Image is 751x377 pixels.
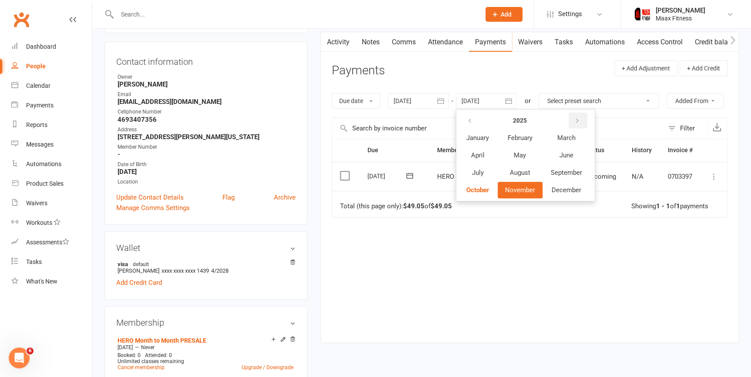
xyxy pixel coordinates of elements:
[466,186,489,194] span: October
[514,151,526,159] span: May
[508,134,532,142] span: February
[676,202,680,210] strong: 1
[11,154,92,174] a: Automations
[116,192,184,203] a: Update Contact Details
[11,174,92,194] a: Product Sales
[543,164,589,181] button: September
[11,252,92,272] a: Tasks
[498,147,542,163] button: May
[26,63,46,70] div: People
[498,130,542,146] button: February
[321,32,356,52] a: Activity
[26,141,54,148] div: Messages
[422,32,469,52] a: Attendance
[512,32,549,52] a: Waivers
[118,116,296,123] strong: 4693407356
[141,344,155,350] span: Never
[116,318,296,327] h3: Membership
[660,139,701,161] th: Invoice #
[118,98,296,106] strong: [EMAIL_ADDRESS][DOMAIN_NAME]
[485,7,522,22] button: Add
[26,160,61,167] div: Automations
[11,57,92,76] a: People
[115,8,474,20] input: Search...
[118,80,296,88] strong: [PERSON_NAME]
[472,169,484,177] span: July
[118,337,206,344] a: HERO Month to Month PRESALE
[118,73,296,81] div: Owner
[118,133,296,141] strong: [STREET_ADDRESS][PERSON_NAME][US_STATE]
[558,4,582,24] span: Settings
[332,93,380,109] button: Due date
[667,93,724,109] button: Added From
[26,200,47,207] div: Waivers
[26,82,51,89] div: Calendar
[26,43,56,50] div: Dashboard
[513,117,527,124] strong: 2025
[116,53,296,67] h3: Contact information
[505,186,535,194] span: November
[386,32,422,52] a: Comms
[656,14,705,22] div: Maax Fitness
[10,9,32,30] a: Clubworx
[145,352,172,358] span: Attended: 0
[11,213,92,233] a: Workouts
[360,139,429,161] th: Due
[549,32,579,52] a: Tasks
[11,115,92,135] a: Reports
[118,352,141,358] span: Booked: 0
[552,186,581,194] span: December
[116,259,296,275] li: [PERSON_NAME]
[11,76,92,96] a: Calendar
[403,202,424,210] strong: $49.05
[130,260,152,267] span: default
[118,160,296,169] div: Date of Birth
[466,134,489,142] span: January
[459,147,497,163] button: April
[578,139,624,161] th: Status
[525,96,531,106] div: or
[11,135,92,154] a: Messages
[656,7,705,14] div: [PERSON_NAME]
[501,11,512,18] span: Add
[116,203,190,213] a: Manage Comms Settings
[543,130,589,146] button: March
[579,32,631,52] a: Automations
[680,123,695,133] div: Filter
[332,118,663,139] input: Search by invoice number
[498,182,542,198] button: November
[356,32,386,52] a: Notes
[431,202,452,210] strong: $49.05
[27,347,34,354] span: 6
[118,143,296,151] div: Member Number
[11,233,92,252] a: Assessments
[118,108,296,116] div: Cellphone Number
[274,192,296,203] a: Archive
[11,37,92,57] a: Dashboard
[9,347,30,368] iframe: Intercom live chat
[680,60,727,76] button: + Add Credit
[614,60,677,76] button: + Add Adjustment
[26,102,54,109] div: Payments
[118,150,296,158] strong: -
[656,202,670,210] strong: 1 - 1
[26,219,52,226] div: Workouts
[116,243,296,253] h3: Wallet
[631,32,689,52] a: Access Control
[634,6,651,23] img: thumb_image1759205071.png
[498,164,542,181] button: August
[543,147,589,163] button: June
[116,277,162,288] a: Add Credit Card
[26,121,47,128] div: Reports
[559,151,573,159] span: June
[26,278,57,285] div: What's New
[211,267,229,274] span: 4/2028
[26,239,69,246] div: Assessments
[118,178,296,186] div: Location
[663,118,707,139] button: Filter
[11,194,92,213] a: Waivers
[631,203,708,210] div: Showing of payments
[118,126,296,134] div: Address
[118,344,133,350] span: [DATE]
[118,168,296,176] strong: [DATE]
